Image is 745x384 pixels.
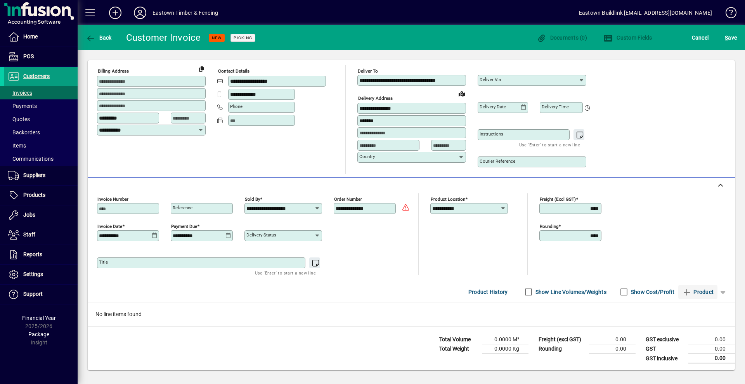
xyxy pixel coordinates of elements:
[480,158,515,164] mat-label: Courier Reference
[23,251,42,257] span: Reports
[255,268,316,277] mat-hint: Use 'Enter' to start a new line
[589,344,636,354] td: 0.00
[629,288,674,296] label: Show Cost/Profit
[152,7,218,19] div: Eastown Timber & Fencing
[78,31,120,45] app-page-header-button: Back
[8,129,40,136] span: Backorders
[23,291,43,297] span: Support
[23,271,43,277] span: Settings
[535,31,589,45] button: Documents (0)
[720,2,735,27] a: Knowledge Base
[4,152,78,165] a: Communications
[234,35,252,40] span: Picking
[535,344,589,354] td: Rounding
[642,335,688,344] td: GST exclusive
[171,224,197,229] mat-label: Payment due
[537,35,587,41] span: Documents (0)
[99,259,108,265] mat-label: Title
[8,156,54,162] span: Communications
[23,212,35,218] span: Jobs
[540,224,558,229] mat-label: Rounding
[8,116,30,122] span: Quotes
[601,31,654,45] button: Custom Fields
[603,35,652,41] span: Custom Fields
[4,47,78,66] a: POS
[23,172,45,178] span: Suppliers
[4,285,78,304] a: Support
[88,302,735,326] div: No line items found
[725,35,728,41] span: S
[86,35,112,41] span: Back
[23,53,34,59] span: POS
[480,77,501,82] mat-label: Deliver via
[23,231,35,238] span: Staff
[212,35,222,40] span: NEW
[8,103,37,109] span: Payments
[465,285,511,299] button: Product History
[4,126,78,139] a: Backorders
[4,27,78,47] a: Home
[23,33,38,40] span: Home
[97,224,122,229] mat-label: Invoice date
[245,196,260,202] mat-label: Sold by
[534,288,606,296] label: Show Line Volumes/Weights
[480,131,503,137] mat-label: Instructions
[431,196,465,202] mat-label: Product location
[579,7,712,19] div: Eastown Buildlink [EMAIL_ADDRESS][DOMAIN_NAME]
[4,113,78,126] a: Quotes
[4,166,78,185] a: Suppliers
[589,335,636,344] td: 0.00
[4,245,78,264] a: Reports
[230,104,243,109] mat-label: Phone
[468,286,508,298] span: Product History
[84,31,114,45] button: Back
[8,90,32,96] span: Invoices
[456,87,468,100] a: View on map
[688,354,735,363] td: 0.00
[334,196,362,202] mat-label: Order number
[246,232,276,238] mat-label: Delivery status
[688,335,735,344] td: 0.00
[22,315,56,321] span: Financial Year
[4,265,78,284] a: Settings
[173,205,192,210] mat-label: Reference
[642,344,688,354] td: GST
[482,344,528,354] td: 0.0000 Kg
[358,68,378,74] mat-label: Deliver To
[23,192,45,198] span: Products
[690,31,711,45] button: Cancel
[4,99,78,113] a: Payments
[542,104,569,109] mat-label: Delivery time
[23,73,50,79] span: Customers
[725,31,737,44] span: ave
[540,196,576,202] mat-label: Freight (excl GST)
[103,6,128,20] button: Add
[692,31,709,44] span: Cancel
[482,335,528,344] td: 0.0000 M³
[195,63,208,75] button: Copy to Delivery address
[4,186,78,205] a: Products
[435,344,482,354] td: Total Weight
[642,354,688,363] td: GST inclusive
[4,205,78,225] a: Jobs
[723,31,739,45] button: Save
[678,285,717,299] button: Product
[435,335,482,344] td: Total Volume
[8,142,26,149] span: Items
[682,286,714,298] span: Product
[359,154,375,159] mat-label: Country
[28,331,49,337] span: Package
[4,86,78,99] a: Invoices
[4,225,78,245] a: Staff
[128,6,152,20] button: Profile
[480,104,506,109] mat-label: Delivery date
[4,139,78,152] a: Items
[519,140,580,149] mat-hint: Use 'Enter' to start a new line
[535,335,589,344] td: Freight (excl GST)
[126,31,201,44] div: Customer Invoice
[97,196,128,202] mat-label: Invoice number
[688,344,735,354] td: 0.00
